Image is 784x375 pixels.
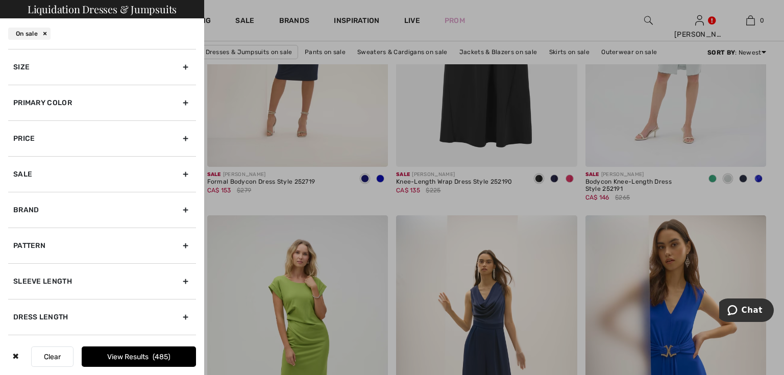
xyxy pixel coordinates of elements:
div: Sleeve length [8,263,196,299]
div: Brand [8,192,196,228]
div: On sale [8,28,51,40]
div: Primary Color [8,85,196,120]
div: Size [8,49,196,85]
iframe: Opens a widget where you can chat to one of our agents [719,298,774,324]
div: Price [8,120,196,156]
span: 485 [153,353,170,361]
div: Occasion [8,335,196,370]
button: View Results485 [82,346,196,367]
div: ✖ [8,346,23,367]
div: Dress Length [8,299,196,335]
div: Pattern [8,228,196,263]
button: Clear [31,346,73,367]
div: Sale [8,156,196,192]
